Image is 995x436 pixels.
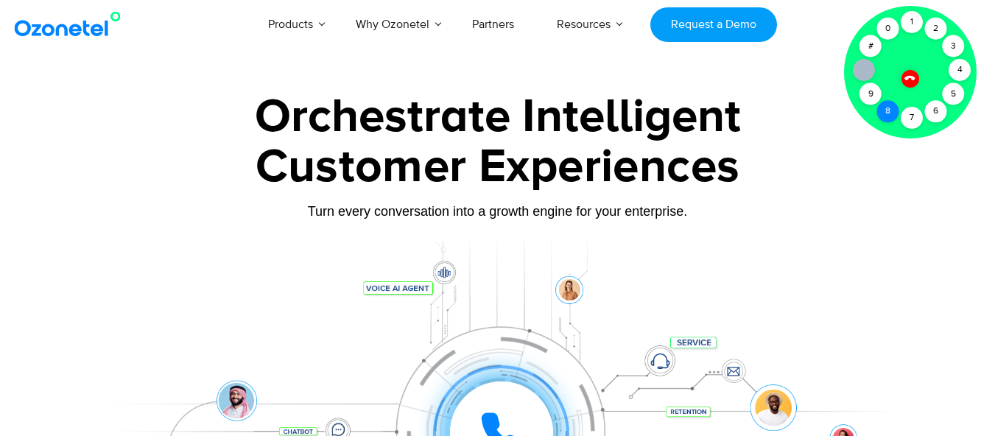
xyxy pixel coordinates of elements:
[859,83,882,105] div: 9
[859,35,882,57] div: #
[925,100,947,122] div: 6
[38,203,958,219] div: Turn every conversation into a growth engine for your enterprise.
[943,35,965,57] div: 3
[943,83,965,105] div: 5
[650,7,776,42] a: Request a Demo
[949,59,971,81] div: 4
[38,132,958,203] div: Customer Experiences
[901,11,923,33] div: 1
[877,100,899,122] div: 8
[925,18,947,40] div: 2
[877,18,899,40] div: 0
[38,94,958,141] div: Orchestrate Intelligent
[901,107,923,129] div: 7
